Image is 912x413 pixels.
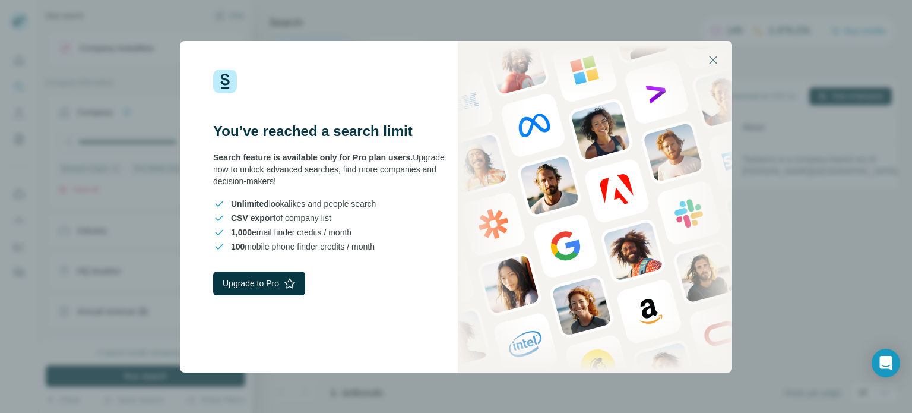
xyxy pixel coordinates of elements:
[231,198,376,210] span: lookalikes and people search
[213,152,456,187] div: Upgrade now to unlock advanced searches, find more companies and decision-makers!
[213,70,237,93] img: Surfe Logo
[872,349,900,377] div: Open Intercom Messenger
[231,213,275,223] span: CSV export
[231,226,351,238] span: email finder credits / month
[213,272,305,295] button: Upgrade to Pro
[213,122,456,141] h3: You’ve reached a search limit
[231,242,245,251] span: 100
[231,228,252,237] span: 1,000
[458,41,732,373] img: Surfe Stock Photo - showing people and technologies
[231,199,269,209] span: Unlimited
[231,212,331,224] span: of company list
[231,241,375,253] span: mobile phone finder credits / month
[213,153,413,162] span: Search feature is available only for Pro plan users.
